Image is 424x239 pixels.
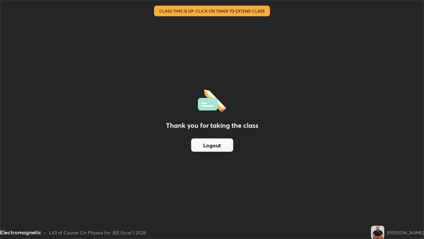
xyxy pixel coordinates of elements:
h2: Thank you for taking the class [166,120,258,130]
div: [PERSON_NAME] [387,229,424,236]
div: • [44,229,46,236]
div: L43 of Course On Physics for JEE Excel 1 2026 [49,229,146,236]
img: a183ceb4c4e046f7af72081f627da574.jpg [371,226,384,239]
button: Logout [191,138,233,152]
img: offlineFeedback.1438e8b3.svg [198,87,226,113]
